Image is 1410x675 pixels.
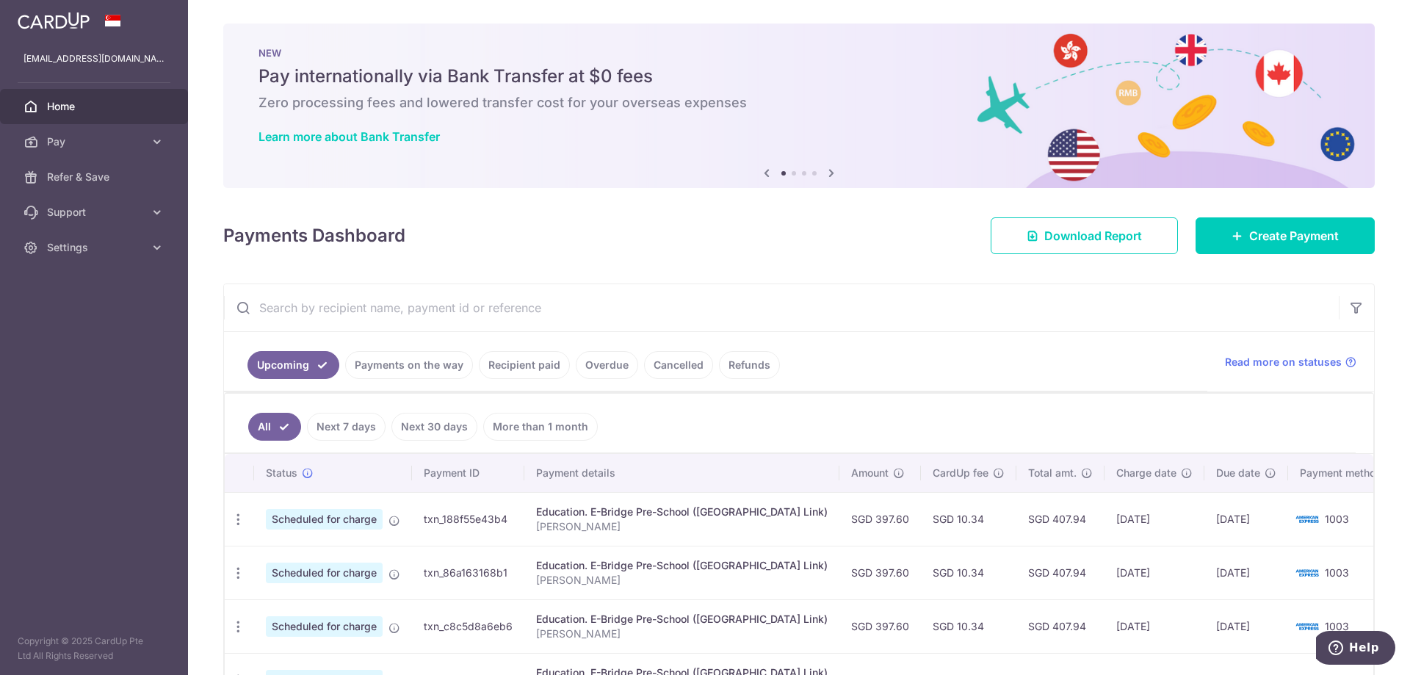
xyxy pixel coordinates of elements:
td: SGD 407.94 [1016,546,1104,599]
span: Refer & Save [47,170,144,184]
span: Scheduled for charge [266,509,383,530]
span: 1003 [1325,513,1349,525]
td: txn_c8c5d8a6eb6 [412,599,524,653]
img: Bank Card [1292,510,1322,528]
td: SGD 397.60 [839,546,921,599]
img: Bank Card [1292,618,1322,635]
p: [EMAIL_ADDRESS][DOMAIN_NAME] [23,51,164,66]
p: [PERSON_NAME] [536,573,828,588]
a: Payments on the way [345,351,473,379]
input: Search by recipient name, payment id or reference [224,284,1339,331]
img: CardUp [18,12,90,29]
td: txn_188f55e43b4 [412,492,524,546]
a: All [248,413,301,441]
span: Due date [1216,466,1260,480]
td: [DATE] [1204,492,1288,546]
img: Bank transfer banner [223,24,1375,188]
td: SGD 397.60 [839,492,921,546]
p: [PERSON_NAME] [536,627,828,641]
a: Create Payment [1196,217,1375,254]
a: Next 30 days [391,413,477,441]
h5: Pay internationally via Bank Transfer at $0 fees [258,65,1339,88]
span: Download Report [1044,227,1142,245]
td: SGD 10.34 [921,599,1016,653]
span: Create Payment [1249,227,1339,245]
td: SGD 407.94 [1016,492,1104,546]
a: Download Report [991,217,1178,254]
td: SGD 10.34 [921,492,1016,546]
div: Education. E-Bridge Pre-School ([GEOGRAPHIC_DATA] Link) [536,612,828,627]
th: Payment method [1288,454,1400,492]
a: Learn more about Bank Transfer [258,129,440,144]
h6: Zero processing fees and lowered transfer cost for your overseas expenses [258,94,1339,112]
a: Read more on statuses [1225,355,1356,369]
a: Recipient paid [479,351,570,379]
span: Scheduled for charge [266,616,383,637]
a: More than 1 month [483,413,598,441]
span: Pay [47,134,144,149]
td: txn_86a163168b1 [412,546,524,599]
td: SGD 397.60 [839,599,921,653]
a: Upcoming [247,351,339,379]
td: [DATE] [1104,546,1204,599]
h4: Payments Dashboard [223,223,405,249]
td: [DATE] [1204,546,1288,599]
div: Education. E-Bridge Pre-School ([GEOGRAPHIC_DATA] Link) [536,505,828,519]
a: Cancelled [644,351,713,379]
span: Status [266,466,297,480]
span: 1003 [1325,620,1349,632]
span: Charge date [1116,466,1176,480]
td: SGD 407.94 [1016,599,1104,653]
iframe: Opens a widget where you can find more information [1316,631,1395,668]
a: Refunds [719,351,780,379]
span: Home [47,99,144,114]
p: NEW [258,47,1339,59]
span: 1003 [1325,566,1349,579]
a: Overdue [576,351,638,379]
a: Next 7 days [307,413,386,441]
span: Support [47,205,144,220]
td: SGD 10.34 [921,546,1016,599]
th: Payment ID [412,454,524,492]
th: Payment details [524,454,839,492]
span: Amount [851,466,889,480]
td: [DATE] [1104,599,1204,653]
span: CardUp fee [933,466,988,480]
span: Settings [47,240,144,255]
img: Bank Card [1292,564,1322,582]
td: [DATE] [1104,492,1204,546]
p: [PERSON_NAME] [536,519,828,534]
div: Education. E-Bridge Pre-School ([GEOGRAPHIC_DATA] Link) [536,558,828,573]
span: Scheduled for charge [266,563,383,583]
span: Read more on statuses [1225,355,1342,369]
td: [DATE] [1204,599,1288,653]
span: Total amt. [1028,466,1077,480]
